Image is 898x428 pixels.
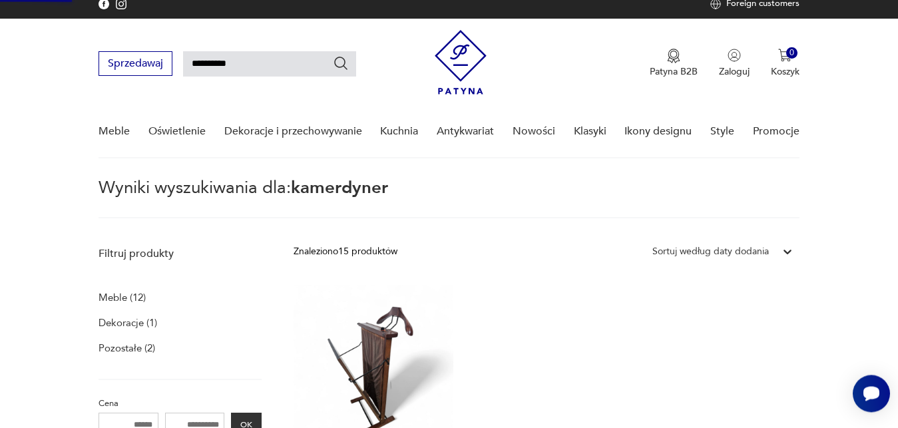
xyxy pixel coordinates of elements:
p: Zaloguj [719,65,750,78]
a: Klasyki [574,106,606,157]
button: Zaloguj [719,49,750,78]
button: 0Koszyk [771,49,799,78]
a: Style [710,106,734,157]
div: Sortuj według daty dodania [652,244,769,259]
div: 0 [786,47,797,59]
a: Sprzedawaj [99,60,172,69]
p: Cena [99,396,262,411]
a: Ikona medaluPatyna B2B [650,49,698,78]
img: Ikona medalu [667,49,680,63]
img: Ikona koszyka [778,49,791,62]
a: Ikony designu [624,106,692,157]
a: Antykwariat [437,106,494,157]
button: Sprzedawaj [99,51,172,76]
a: Kuchnia [380,106,418,157]
button: Szukaj [333,55,349,71]
img: Ikonka użytkownika [728,49,741,62]
span: kamerdyner [291,176,388,200]
div: Znaleziono 15 produktów [294,244,397,259]
p: Koszyk [771,65,799,78]
a: Meble (12) [99,288,146,307]
a: Meble [99,106,130,157]
p: Wyniki wyszukiwania dla: [99,180,799,218]
a: Nowości [513,106,555,157]
a: Dekoracje (1) [99,314,157,332]
button: Patyna B2B [650,49,698,78]
a: Promocje [753,106,799,157]
p: Patyna B2B [650,65,698,78]
img: Patyna - sklep z meblami i dekoracjami vintage [435,30,487,95]
a: Pozostałe (2) [99,339,155,357]
iframe: Smartsupp widget button [853,375,890,412]
p: Filtruj produkty [99,246,262,261]
a: Dekoracje i przechowywanie [224,106,362,157]
a: Oświetlenie [148,106,206,157]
